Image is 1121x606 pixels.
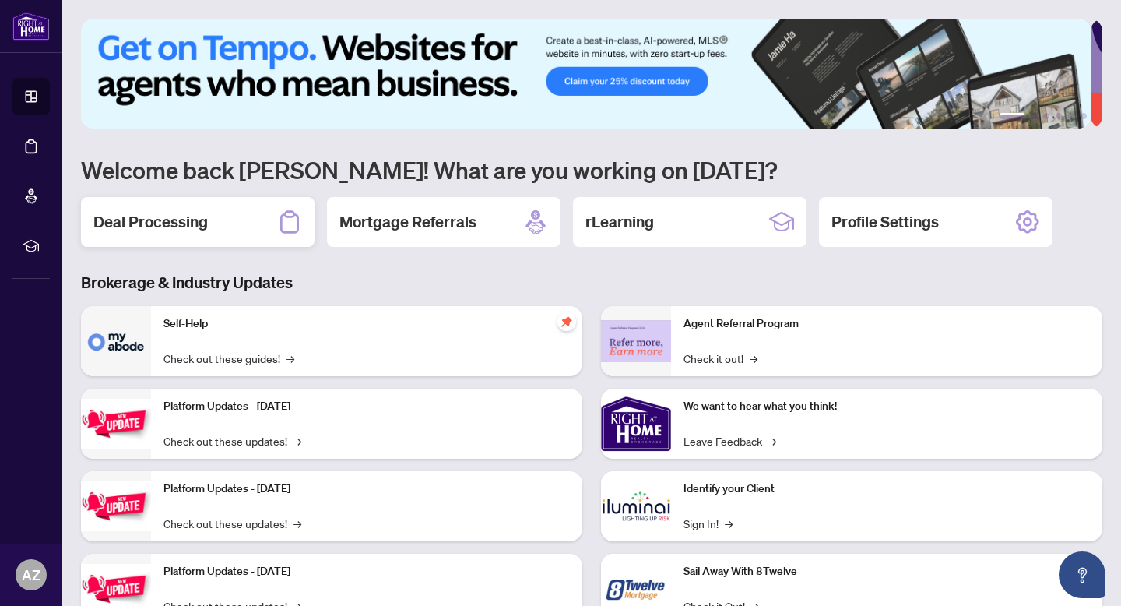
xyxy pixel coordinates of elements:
[163,432,301,449] a: Check out these updates!→
[163,315,570,333] p: Self-Help
[683,315,1090,333] p: Agent Referral Program
[81,399,151,448] img: Platform Updates - July 21, 2025
[557,312,576,331] span: pushpin
[163,563,570,580] p: Platform Updates - [DATE]
[81,19,1091,129] img: Slide 0
[163,398,570,415] p: Platform Updates - [DATE]
[339,211,476,233] h2: Mortgage Referrals
[683,432,776,449] a: Leave Feedback→
[163,481,570,498] p: Platform Updates - [DATE]
[768,432,776,449] span: →
[293,515,301,532] span: →
[163,515,301,532] a: Check out these updates!→
[1056,113,1062,119] button: 4
[286,350,294,367] span: →
[683,350,757,367] a: Check it out!→
[81,306,151,376] img: Self-Help
[1000,113,1024,119] button: 1
[81,155,1102,185] h1: Welcome back [PERSON_NAME]! What are you working on [DATE]?
[1043,113,1049,119] button: 3
[683,563,1090,580] p: Sail Away With 8Twelve
[81,272,1102,294] h3: Brokerage & Industry Updates
[683,398,1090,415] p: We want to hear what you think!
[1081,113,1087,119] button: 6
[725,515,733,532] span: →
[750,350,757,367] span: →
[93,211,208,233] h2: Deal Processing
[601,471,671,541] img: Identify your Client
[1031,113,1037,119] button: 2
[163,350,294,367] a: Check out these guides!→
[683,481,1090,498] p: Identify your Client
[81,481,151,530] img: Platform Updates - July 8, 2025
[12,12,50,41] img: logo
[293,432,301,449] span: →
[601,320,671,363] img: Agent Referral Program
[831,211,939,233] h2: Profile Settings
[585,211,654,233] h2: rLearning
[601,389,671,459] img: We want to hear what you think!
[683,515,733,532] a: Sign In!→
[1059,551,1105,598] button: Open asap
[22,564,40,586] span: AZ
[1068,113,1074,119] button: 5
